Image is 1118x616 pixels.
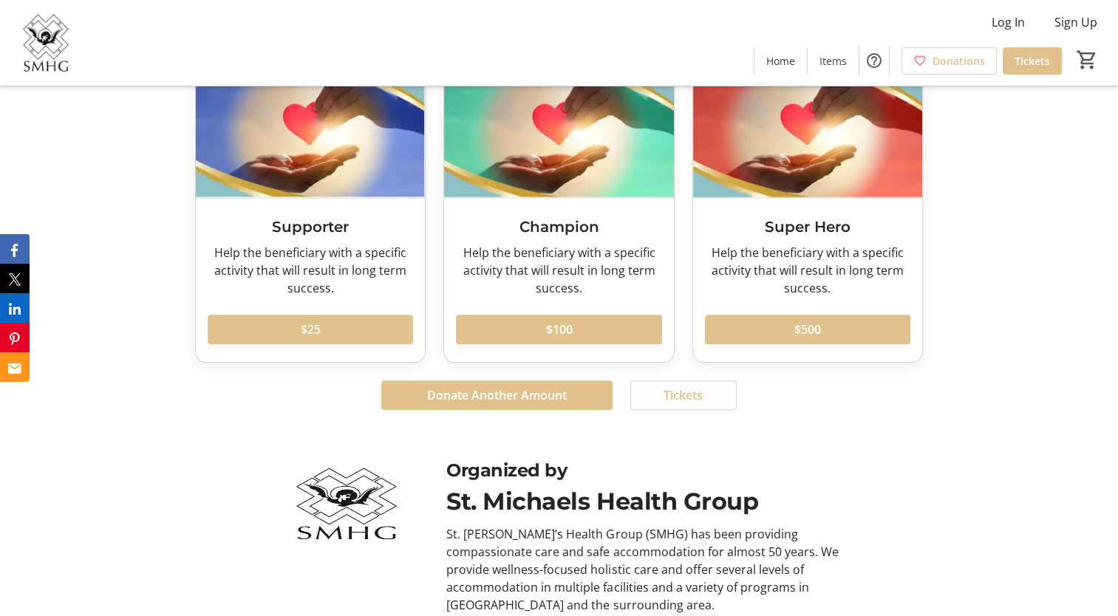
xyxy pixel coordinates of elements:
h3: Super Hero [705,216,910,238]
span: Tickets [664,386,703,404]
button: $100 [456,315,661,344]
img: Champion [444,69,673,197]
span: Donate Another Amount [427,386,567,404]
img: St. Michaels Health Group logo [265,457,429,550]
button: Log In [980,10,1037,34]
button: $25 [208,315,413,344]
span: Sign Up [1054,13,1097,31]
span: Items [819,53,847,69]
div: St. Michaels Health Group [446,484,853,519]
button: $500 [705,315,910,344]
span: Donations [933,53,985,69]
span: $25 [301,321,321,338]
button: Donate Another Amount [381,380,612,410]
span: Tickets [1015,53,1050,69]
h3: Champion [456,216,661,238]
button: Sign Up [1043,10,1109,34]
button: Cart [1074,47,1100,73]
a: Tickets [1003,47,1062,75]
button: Tickets [630,380,737,410]
div: St. [PERSON_NAME]’s Health Group (SMHG) has been providing compassionate care and safe accommodat... [446,525,853,614]
span: $100 [545,321,572,338]
h3: Supporter [208,216,413,238]
a: Donations [901,47,997,75]
span: Log In [992,13,1025,31]
img: Super Hero [693,69,922,197]
img: Supporter [196,69,425,197]
div: Help the beneficiary with a specific activity that will result in long term success. [208,244,413,297]
a: Items [808,47,859,75]
img: St. Michaels Health Group's Logo [9,6,83,80]
div: Help the beneficiary with a specific activity that will result in long term success. [456,244,661,297]
button: Help [859,46,889,75]
span: Home [766,53,795,69]
div: Organized by [446,457,853,484]
a: Home [754,47,807,75]
span: $500 [794,321,821,338]
div: Help the beneficiary with a specific activity that will result in long term success. [705,244,910,297]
